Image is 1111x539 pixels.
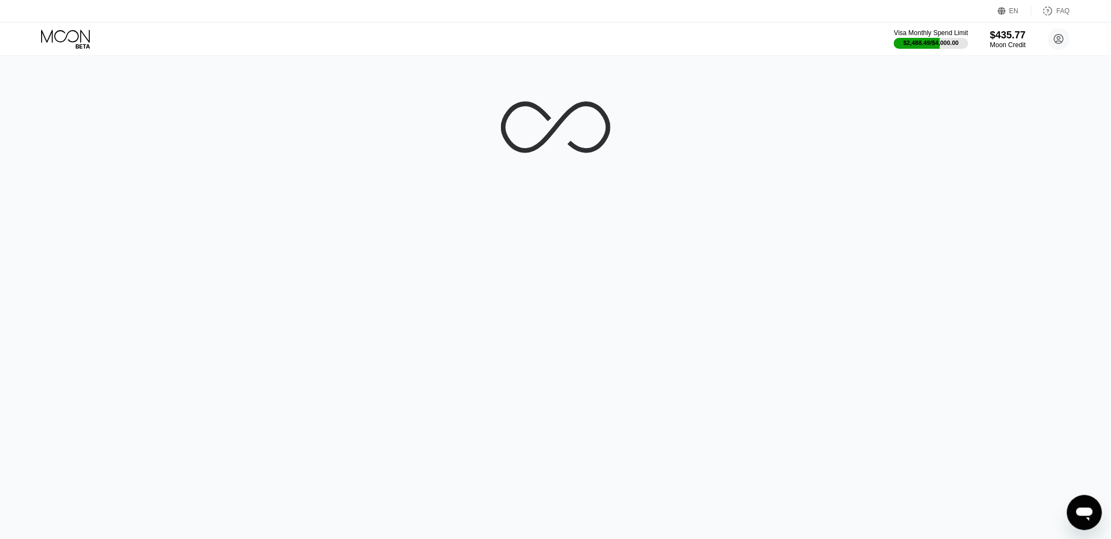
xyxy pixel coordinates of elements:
[894,29,968,37] div: Visa Monthly Spend Limit
[1010,7,1019,15] div: EN
[1032,5,1070,16] div: FAQ
[998,5,1032,16] div: EN
[1067,495,1102,530] iframe: Button to launch messaging window
[894,29,968,49] div: Visa Monthly Spend Limit$2,488.49/$4,000.00
[990,41,1026,49] div: Moon Credit
[904,39,959,46] div: $2,488.49 / $4,000.00
[990,30,1026,41] div: $435.77
[1057,7,1070,15] div: FAQ
[990,30,1026,49] div: $435.77Moon Credit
